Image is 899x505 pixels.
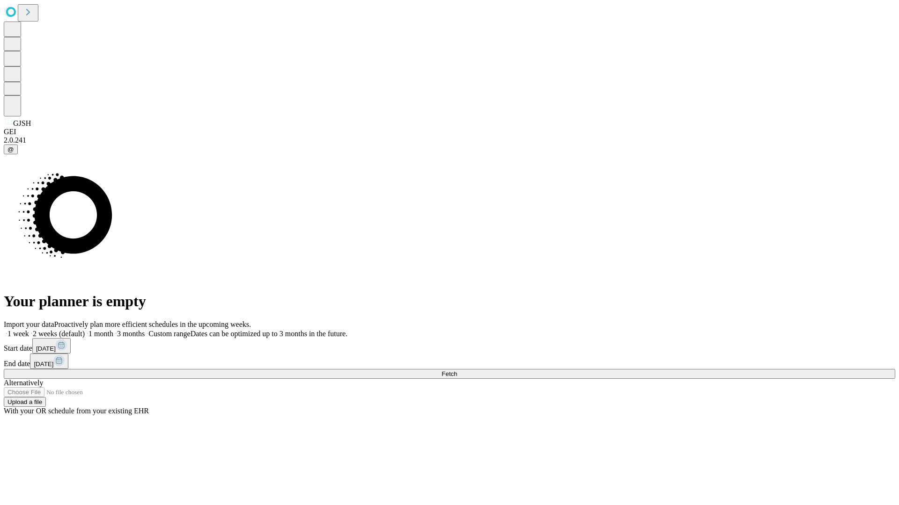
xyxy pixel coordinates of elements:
span: 2 weeks (default) [33,330,85,338]
button: Fetch [4,369,895,379]
span: Alternatively [4,379,43,387]
span: Fetch [442,370,457,377]
span: [DATE] [34,361,53,368]
div: GEI [4,128,895,136]
span: Import your data [4,320,54,328]
div: Start date [4,338,895,353]
span: 1 week [7,330,29,338]
span: Dates can be optimized up to 3 months in the future. [191,330,347,338]
span: @ [7,146,14,153]
button: Upload a file [4,397,46,407]
span: Proactively plan more efficient schedules in the upcoming weeks. [54,320,251,328]
div: 2.0.241 [4,136,895,144]
span: [DATE] [36,345,56,352]
h1: Your planner is empty [4,293,895,310]
button: [DATE] [30,353,68,369]
span: With your OR schedule from your existing EHR [4,407,149,415]
span: 3 months [117,330,145,338]
span: Custom range [148,330,190,338]
span: GJSH [13,119,31,127]
span: 1 month [88,330,113,338]
button: [DATE] [32,338,71,353]
div: End date [4,353,895,369]
button: @ [4,144,18,154]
